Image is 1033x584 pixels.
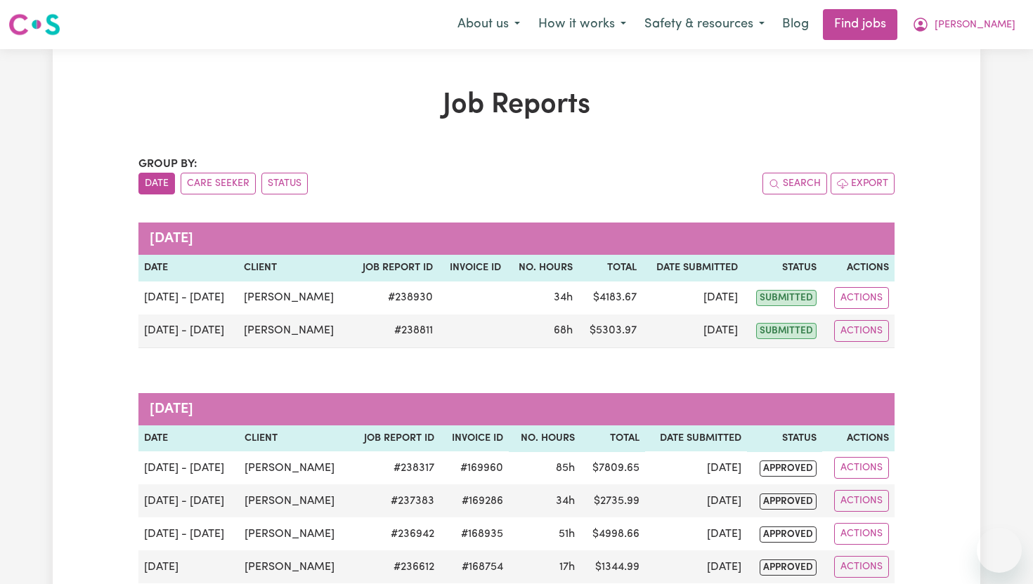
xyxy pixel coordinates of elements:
th: Job Report ID [349,255,438,281]
span: submitted [756,323,817,339]
th: Total [578,255,642,281]
th: Actions [822,425,895,452]
td: [DATE] [645,550,747,583]
td: [PERSON_NAME] [238,281,349,314]
td: [PERSON_NAME] [238,314,349,348]
td: # 238317 [350,451,440,484]
span: approved [760,559,817,576]
th: No. Hours [509,425,580,452]
button: Actions [834,320,889,342]
td: [PERSON_NAME] [239,484,350,517]
button: sort invoices by paid status [261,173,308,194]
button: My Account [903,10,1025,39]
span: [PERSON_NAME] [935,18,1015,33]
span: Group by: [138,159,197,170]
td: $ 4998.66 [580,517,644,550]
h1: Job Reports [138,88,895,122]
td: #168754 [440,550,509,583]
td: [DATE] - [DATE] [138,517,239,550]
td: # 236612 [350,550,440,583]
td: [DATE] - [DATE] [138,484,239,517]
td: [PERSON_NAME] [239,451,350,484]
td: #168935 [440,517,509,550]
th: Status [747,425,822,452]
td: $ 7809.65 [580,451,644,484]
td: [DATE] [645,451,747,484]
button: Export [831,173,895,194]
td: $ 2735.99 [580,484,644,517]
th: Client [239,425,350,452]
button: Actions [834,490,889,512]
td: $ 1344.99 [580,550,644,583]
td: [PERSON_NAME] [239,517,350,550]
td: # 238811 [349,314,438,348]
th: Invoice ID [440,425,509,452]
a: Blog [774,9,817,40]
iframe: Button to launch messaging window [977,528,1022,573]
td: [DATE] - [DATE] [138,451,239,484]
span: 85 hours [556,463,575,474]
caption: [DATE] [138,223,895,255]
span: 51 hours [559,529,575,540]
a: Careseekers logo [8,8,60,41]
button: Actions [834,457,889,479]
span: 17 hours [559,562,575,573]
td: #169286 [440,484,509,517]
button: Actions [834,523,889,545]
span: 34 hours [554,292,573,303]
td: [DATE] [642,281,743,314]
th: Job Report ID [350,425,440,452]
td: $ 4183.67 [578,281,642,314]
th: Date [138,425,239,452]
button: Search [762,173,827,194]
a: Find jobs [823,9,897,40]
span: 68 hours [554,325,573,336]
td: [DATE] [138,550,239,583]
img: Careseekers logo [8,12,60,37]
button: Actions [834,287,889,309]
span: approved [760,526,817,543]
td: [DATE] - [DATE] [138,281,238,314]
button: How it works [529,10,635,39]
th: Date [138,255,238,281]
th: Invoice ID [438,255,507,281]
td: # 237383 [350,484,440,517]
span: approved [760,493,817,510]
td: [DATE] [645,517,747,550]
span: approved [760,460,817,477]
td: # 238930 [349,281,438,314]
th: Client [238,255,349,281]
span: 34 hours [556,496,575,507]
th: Date Submitted [645,425,747,452]
span: submitted [756,290,817,306]
button: sort invoices by care seeker [181,173,256,194]
td: [DATE] [645,484,747,517]
td: [DATE] [642,314,743,348]
td: # 236942 [350,517,440,550]
button: Actions [834,556,889,578]
th: Actions [822,255,895,281]
button: sort invoices by date [138,173,175,194]
th: Total [580,425,644,452]
th: Status [743,255,822,281]
th: No. Hours [507,255,578,281]
caption: [DATE] [138,393,895,425]
button: About us [448,10,529,39]
td: [DATE] - [DATE] [138,314,238,348]
td: #169960 [440,451,509,484]
td: [PERSON_NAME] [239,550,350,583]
button: Safety & resources [635,10,774,39]
th: Date Submitted [642,255,743,281]
td: $ 5303.97 [578,314,642,348]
